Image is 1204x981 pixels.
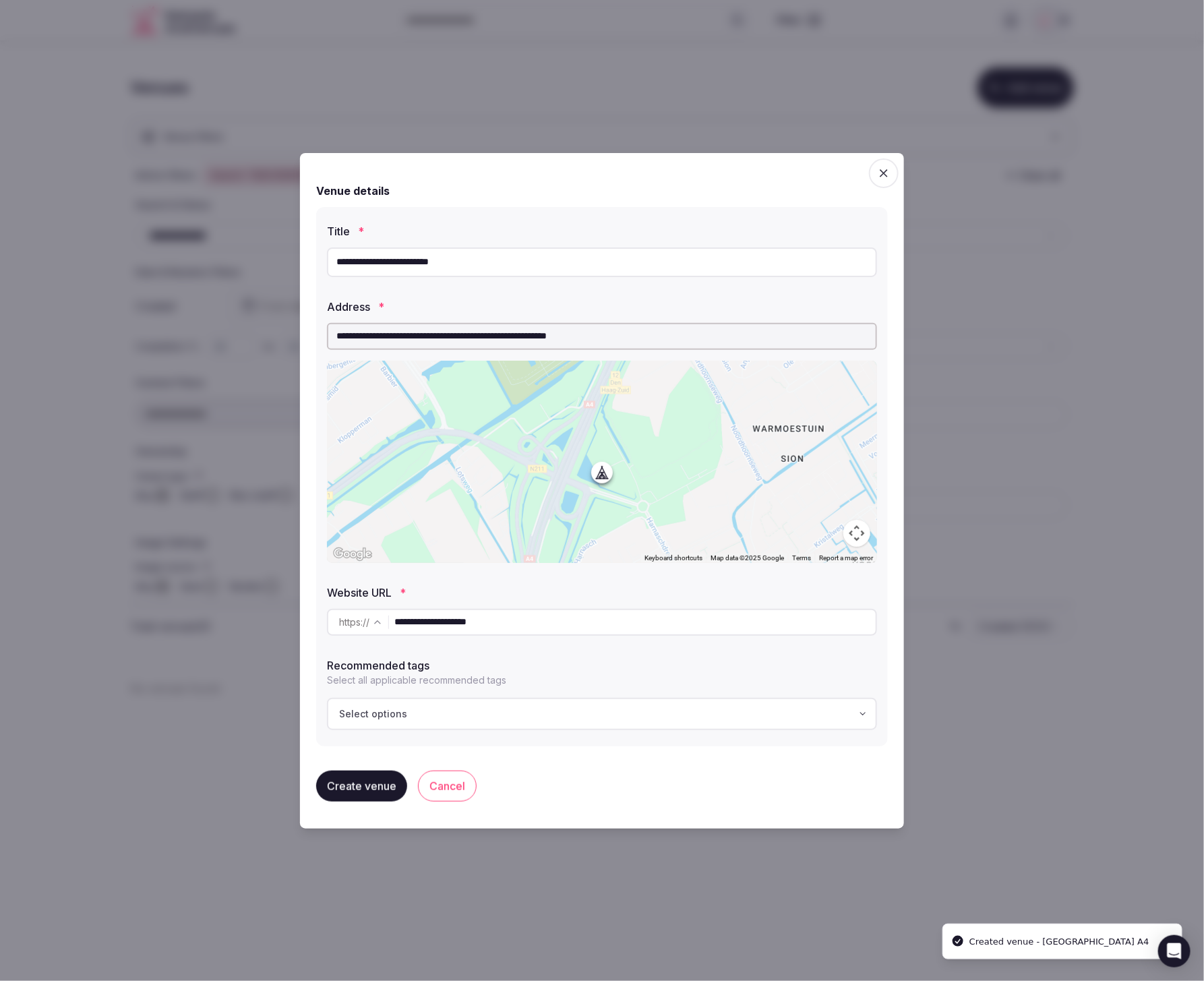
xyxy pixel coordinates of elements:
button: Keyboard shortcuts [644,554,702,563]
button: Cancel [418,771,477,802]
button: Map camera controls [843,520,870,547]
label: Address [327,301,877,312]
span: Map data ©2025 Google [711,554,784,562]
span: Select options [339,707,407,721]
img: Google [330,545,375,563]
button: Create venue [316,771,407,802]
a: Report a map error [819,554,873,562]
a: Terms (opens in new tab) [792,554,811,562]
a: Open this area in Google Maps (opens a new window) [330,545,375,563]
label: Recommended tags [327,660,877,671]
label: Title [327,226,877,237]
h2: Venue details [316,183,390,199]
label: Website URL [327,587,877,598]
button: Select options [327,698,877,730]
p: Select all applicable recommended tags [327,674,877,687]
